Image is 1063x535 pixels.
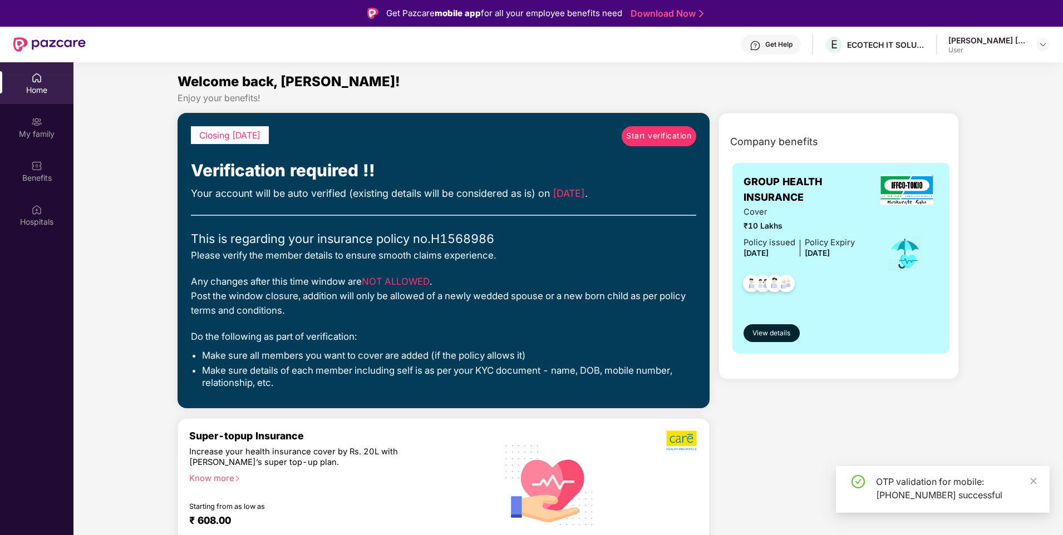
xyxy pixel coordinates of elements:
img: b5dec4f62d2307b9de63beb79f102df3.png [666,430,698,451]
div: Get Help [765,40,793,49]
span: Welcome back, [PERSON_NAME]! [178,73,400,90]
button: View details [744,324,800,342]
li: Make sure details of each member including self is as per your KYC document - name, DOB, mobile n... [202,364,696,389]
span: ₹10 Lakhs [744,220,855,232]
span: close [1030,477,1037,485]
img: Stroke [699,8,703,19]
span: Closing [DATE] [199,130,260,141]
img: svg+xml;base64,PHN2ZyBpZD0iSG9zcGl0YWxzIiB4bWxucz0iaHR0cDovL3d3dy53My5vcmcvMjAwMC9zdmciIHdpZHRoPS... [31,204,42,215]
div: Get Pazcare for all your employee benefits need [386,7,622,20]
span: GROUP HEALTH INSURANCE [744,174,876,206]
span: View details [752,328,790,339]
img: insurerLogo [880,175,934,205]
div: Please verify the member details to ensure smooth claims experience. [191,248,696,262]
a: Start verification [622,126,696,146]
div: Any changes after this time window are . Post the window closure, addition will only be allowed o... [191,274,696,318]
div: Your account will be auto verified (existing details will be considered as is) on . [191,186,696,201]
div: This is regarding your insurance policy no. H1568986 [191,229,696,248]
img: New Pazcare Logo [13,37,86,52]
div: Starting from as low as [189,502,439,510]
img: svg+xml;base64,PHN2ZyBpZD0iSG9tZSIgeG1sbnM9Imh0dHA6Ly93d3cudzMub3JnLzIwMDAvc3ZnIiB3aWR0aD0iMjAiIG... [31,72,42,83]
img: svg+xml;base64,PHN2ZyB4bWxucz0iaHR0cDovL3d3dy53My5vcmcvMjAwMC9zdmciIHdpZHRoPSI0OC45NDMiIGhlaWdodD... [761,271,788,299]
span: NOT ALLOWED [362,276,430,287]
span: right [234,475,240,482]
span: [DATE] [553,187,585,199]
div: Super-topup Insurance [189,430,486,442]
img: icon [887,235,923,272]
img: svg+xml;base64,PHN2ZyB4bWxucz0iaHR0cDovL3d3dy53My5vcmcvMjAwMC9zdmciIHdpZHRoPSI0OC45NDMiIGhlaWdodD... [738,271,765,299]
span: Company benefits [730,134,818,150]
span: check-circle [852,475,865,488]
span: E [831,38,838,51]
img: svg+xml;base64,PHN2ZyBpZD0iSGVscC0zMngzMiIgeG1sbnM9Imh0dHA6Ly93d3cudzMub3JnLzIwMDAvc3ZnIiB3aWR0aD... [750,40,761,51]
div: Increase your health insurance cover by Rs. 20L with [PERSON_NAME]’s super top-up plan. [189,447,438,468]
img: svg+xml;base64,PHN2ZyBpZD0iQmVuZWZpdHMiIHhtbG5zPSJodHRwOi8vd3d3LnczLm9yZy8yMDAwL3N2ZyIgd2lkdGg9Ij... [31,160,42,171]
div: Verification required !! [191,157,696,184]
img: svg+xml;base64,PHN2ZyB4bWxucz0iaHR0cDovL3d3dy53My5vcmcvMjAwMC9zdmciIHdpZHRoPSI0OC45MTUiIGhlaWdodD... [750,271,777,299]
span: Start verification [626,130,691,142]
li: Make sure all members you want to cover are added (if the policy allows it) [202,349,696,361]
img: svg+xml;base64,PHN2ZyB4bWxucz0iaHR0cDovL3d3dy53My5vcmcvMjAwMC9zdmciIHdpZHRoPSI0OC45NDMiIGhlaWdodD... [772,271,800,299]
div: Policy Expiry [805,236,855,249]
div: Enjoy your benefits! [178,92,959,104]
div: OTP validation for mobile: [PHONE_NUMBER] successful [876,475,1036,502]
div: Know more [189,473,479,481]
span: [DATE] [805,249,830,257]
img: Logo [367,8,378,19]
div: Policy issued [744,236,795,249]
div: ₹ 608.00 [189,514,475,528]
strong: mobile app [435,8,481,18]
img: svg+xml;base64,PHN2ZyBpZD0iRHJvcGRvd24tMzJ4MzIiIHhtbG5zPSJodHRwOi8vd3d3LnczLm9yZy8yMDAwL3N2ZyIgd2... [1039,40,1047,49]
div: User [948,46,1026,55]
img: svg+xml;base64,PHN2ZyB3aWR0aD0iMjAiIGhlaWdodD0iMjAiIHZpZXdCb3g9IjAgMCAyMCAyMCIgZmlsbD0ibm9uZSIgeG... [31,116,42,127]
div: Do the following as part of verification: [191,329,696,344]
span: Cover [744,206,855,219]
div: ECOTECH IT SOLUTIONS PRIVATE LIMITED [847,39,925,50]
a: Download Now [631,8,700,19]
div: [PERSON_NAME] [PERSON_NAME] [948,35,1026,46]
span: [DATE] [744,249,769,257]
